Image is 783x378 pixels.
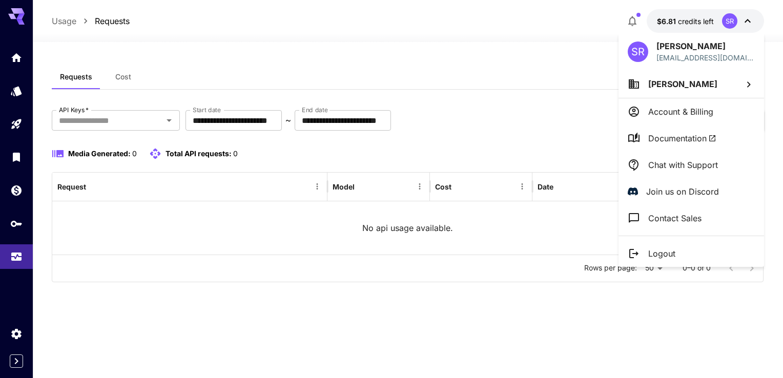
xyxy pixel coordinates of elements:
[648,212,702,224] p: Contact Sales
[656,40,755,52] p: [PERSON_NAME]
[656,52,755,63] div: sharuraut7official@gmail.com
[656,52,755,63] p: [EMAIL_ADDRESS][DOMAIN_NAME]
[648,247,675,260] p: Logout
[646,185,719,198] p: Join us on Discord
[648,79,717,89] span: [PERSON_NAME]
[628,41,648,62] div: SR
[648,106,713,118] p: Account & Billing
[648,159,718,171] p: Chat with Support
[648,132,716,144] span: Documentation
[619,70,764,98] button: [PERSON_NAME]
